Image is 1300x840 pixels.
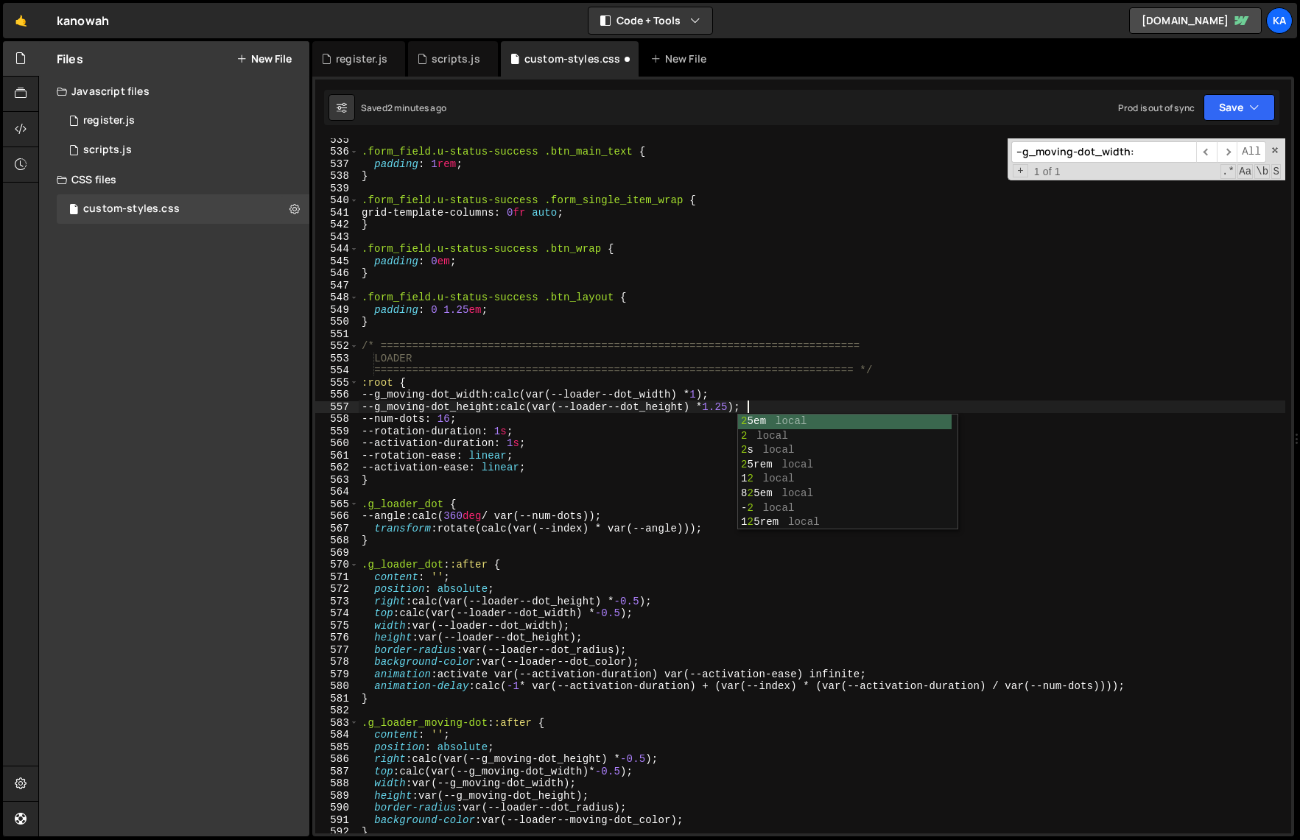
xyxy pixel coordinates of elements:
button: Save [1204,94,1275,121]
button: Code + Tools [588,7,712,34]
div: 579 [315,668,359,681]
div: 574 [315,607,359,620]
div: 547 [315,280,359,292]
div: 9382/20687.js [57,106,309,135]
span: CaseSensitive Search [1237,164,1253,179]
div: CSS files [39,165,309,194]
div: 575 [315,620,359,632]
div: 9382/24789.js [57,135,309,165]
div: 550 [315,316,359,328]
div: 564 [315,486,359,498]
div: 588 [315,777,359,790]
div: 592 [315,826,359,839]
div: 555 [315,377,359,389]
div: 539 [315,183,359,195]
div: 536 [315,146,359,158]
div: 545 [315,255,359,268]
div: 586 [315,753,359,766]
div: 568 [315,534,359,547]
div: 557 [315,401,359,414]
div: 2 minutes ago [387,102,446,114]
div: 582 [315,705,359,717]
div: 552 [315,340,359,353]
div: custom-styles.css [83,202,180,216]
div: 553 [315,353,359,365]
div: 540 [315,194,359,207]
div: 565 [315,498,359,511]
span: 1 of 1 [1028,166,1067,178]
div: 571 [315,571,359,584]
div: register.js [336,52,387,66]
div: Javascript files [39,77,309,106]
div: 581 [315,693,359,705]
div: 577 [315,644,359,657]
div: 590 [315,802,359,814]
div: 591 [315,814,359,827]
div: scripts.js [83,144,132,157]
a: [DOMAIN_NAME] [1129,7,1262,34]
div: 563 [315,474,359,487]
div: 580 [315,680,359,693]
span: Search In Selection [1271,164,1281,179]
div: 562 [315,462,359,474]
div: 554 [315,364,359,377]
span: Alt-Enter [1237,141,1266,163]
div: custom-styles.css [524,52,621,66]
div: 576 [315,632,359,644]
div: 573 [315,596,359,608]
div: 535 [315,134,359,147]
div: 585 [315,741,359,754]
div: 556 [315,389,359,401]
div: 544 [315,243,359,255]
div: 589 [315,790,359,802]
h2: Files [57,51,83,67]
div: 559 [315,426,359,438]
div: 558 [315,413,359,426]
div: 546 [315,267,359,280]
input: Search for [1011,141,1196,163]
a: Ka [1266,7,1293,34]
div: 537 [315,158,359,171]
div: New File [650,52,712,66]
div: 572 [315,583,359,596]
div: 578 [315,656,359,668]
div: scripts.js [432,52,480,66]
div: 560 [315,437,359,450]
span: RegExp Search [1220,164,1236,179]
div: 566 [315,510,359,523]
div: Saved [361,102,446,114]
div: 538 [315,170,359,183]
span: Whole Word Search [1254,164,1270,179]
button: New File [236,53,292,65]
span: ​ [1196,141,1217,163]
span: ​ [1217,141,1237,163]
div: 584 [315,729,359,741]
div: 541 [315,207,359,219]
div: 9382/20450.css [57,194,309,224]
div: 587 [315,766,359,778]
div: 549 [315,304,359,317]
div: 569 [315,547,359,560]
div: 583 [315,717,359,730]
div: kanowah [57,12,109,29]
div: 548 [315,292,359,304]
div: 551 [315,328,359,341]
div: register.js [83,114,135,127]
div: Prod is out of sync [1118,102,1195,114]
div: 567 [315,523,359,535]
div: 561 [315,450,359,462]
div: 542 [315,219,359,231]
a: 🤙 [3,3,39,38]
div: 570 [315,559,359,571]
span: Toggle Replace mode [1013,164,1028,178]
div: 543 [315,231,359,244]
